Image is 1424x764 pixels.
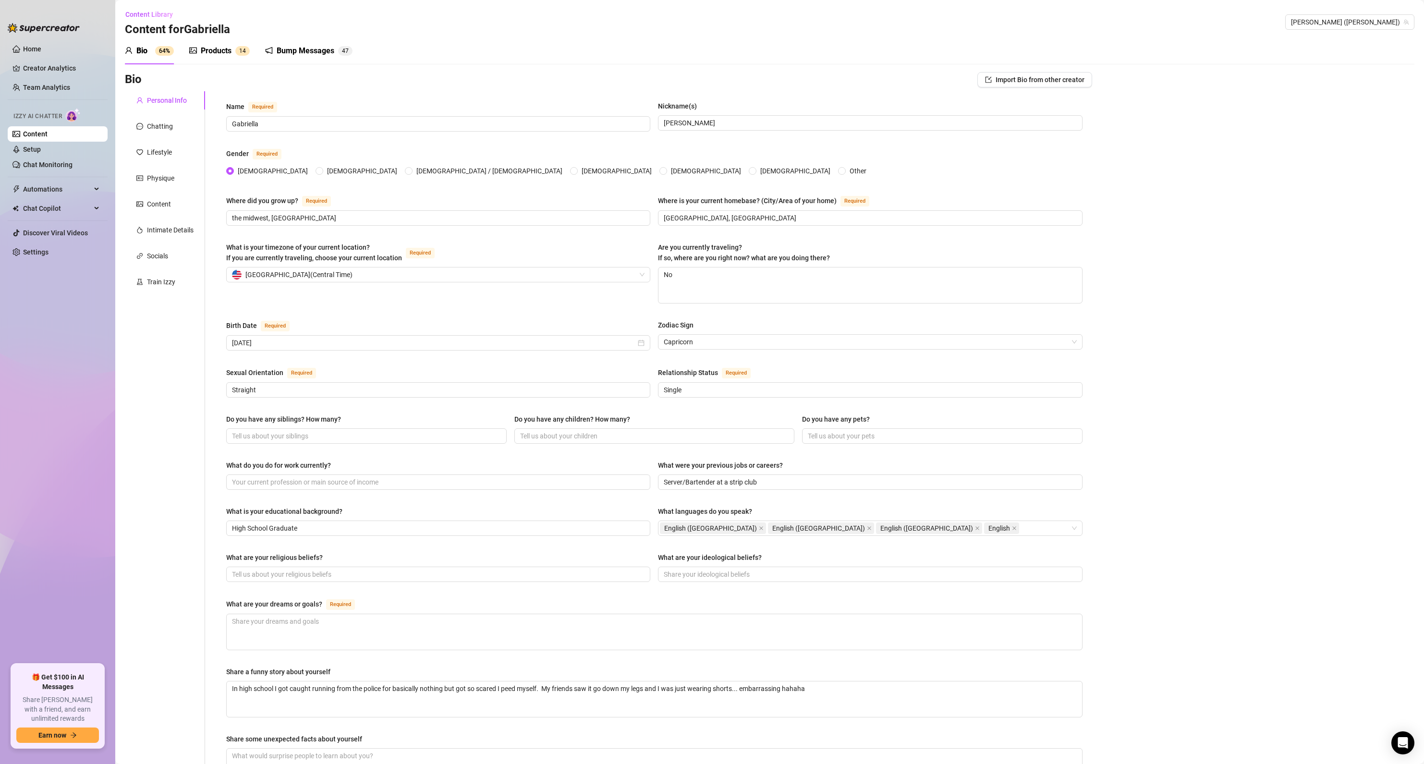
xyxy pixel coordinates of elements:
span: [DEMOGRAPHIC_DATA] / [DEMOGRAPHIC_DATA] [413,166,566,176]
div: Gender [226,148,249,159]
img: AI Chatter [66,108,81,122]
input: What were your previous jobs or careers? [664,477,1074,487]
input: Relationship Status [664,385,1074,395]
span: 1 [239,48,243,54]
div: Relationship Status [658,367,718,378]
div: What are your religious beliefs? [226,552,323,563]
span: English [984,522,1019,534]
label: What are your ideological beliefs? [658,552,768,563]
span: notification [265,47,273,54]
label: What are your religious beliefs? [226,552,329,563]
img: Chat Copilot [12,205,19,212]
div: Bio [136,45,147,57]
textarea: Share a funny story about yourself [227,681,1082,717]
span: Required [326,599,355,610]
input: Where did you grow up? [232,213,643,223]
label: Zodiac Sign [658,320,700,330]
span: 🎁 Get $100 in AI Messages [16,673,99,691]
span: import [985,76,992,83]
span: idcard [136,175,143,182]
div: What are your ideological beliefs? [658,552,762,563]
span: [DEMOGRAPHIC_DATA] [323,166,401,176]
span: Required [840,196,869,206]
div: Open Intercom Messenger [1391,731,1414,754]
span: Required [302,196,331,206]
div: Zodiac Sign [658,320,694,330]
label: Name [226,101,288,112]
span: Content Library [125,11,173,18]
a: Content [23,130,48,138]
span: Earn now [38,731,66,739]
span: English ([GEOGRAPHIC_DATA]) [772,523,865,534]
input: What do you do for work currently? [232,477,643,487]
label: Share some unexpected facts about yourself [226,734,369,744]
div: What were your previous jobs or careers? [658,460,783,471]
div: What is your educational background? [226,506,342,517]
a: Home [23,45,41,53]
div: Socials [147,251,168,261]
div: Physique [147,173,174,183]
textarea: What are your dreams or goals? [227,614,1082,650]
div: Products [201,45,231,57]
label: Do you have any pets? [802,414,876,424]
label: Sexual Orientation [226,367,327,378]
label: Gender [226,148,292,159]
input: Birth Date [232,338,636,348]
span: Required [261,321,290,331]
span: Required [722,368,751,378]
a: Chat Monitoring [23,161,73,169]
input: Name [232,119,643,129]
span: Are you currently traveling? If so, where are you right now? what are you doing there? [658,243,830,262]
span: user [136,97,143,104]
span: 4 [243,48,246,54]
span: picture [189,47,197,54]
span: English (US) [660,522,766,534]
span: fire [136,227,143,233]
span: Required [253,149,281,159]
a: Discover Viral Videos [23,229,88,237]
span: [DEMOGRAPHIC_DATA] [578,166,656,176]
label: Nickname(s) [658,101,704,111]
img: us [232,270,242,279]
span: Required [287,368,316,378]
button: Import Bio from other creator [977,72,1092,87]
label: What languages do you speak? [658,506,759,517]
label: Relationship Status [658,367,761,378]
span: close [1012,526,1017,531]
a: Team Analytics [23,84,70,91]
a: Setup [23,146,41,153]
input: What are your religious beliefs? [232,569,643,580]
button: Content Library [125,7,181,22]
span: English ([GEOGRAPHIC_DATA]) [880,523,973,534]
span: experiment [136,279,143,285]
label: What are your dreams or goals? [226,598,365,610]
div: Nickname(s) [658,101,697,111]
span: picture [136,201,143,207]
label: Where did you grow up? [226,195,341,206]
img: logo-BBDzfeDw.svg [8,23,80,33]
div: What are your dreams or goals? [226,599,322,609]
sup: 64% [155,46,174,56]
span: What is your timezone of your current location? If you are currently traveling, choose your curre... [226,243,402,262]
input: Do you have any pets? [808,431,1075,441]
h3: Bio [125,72,142,87]
span: [DEMOGRAPHIC_DATA] [756,166,834,176]
div: Intimate Details [147,225,194,235]
sup: 14 [235,46,250,56]
div: What languages do you speak? [658,506,752,517]
span: [DEMOGRAPHIC_DATA] [234,166,312,176]
span: thunderbolt [12,185,20,193]
div: Share some unexpected facts about yourself [226,734,362,744]
div: Personal Info [147,95,187,106]
label: Where is your current homebase? (City/Area of your home) [658,195,880,206]
div: Bump Messages [277,45,334,57]
input: What are your ideological beliefs? [664,569,1074,580]
div: Do you have any children? How many? [514,414,630,424]
span: English (UK) [768,522,874,534]
div: Sexual Orientation [226,367,283,378]
input: What languages do you speak? [1021,522,1023,534]
div: Do you have any pets? [802,414,870,424]
span: close [867,526,872,531]
a: Creator Analytics [23,61,100,76]
span: [GEOGRAPHIC_DATA] ( Central Time ) [245,267,353,282]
